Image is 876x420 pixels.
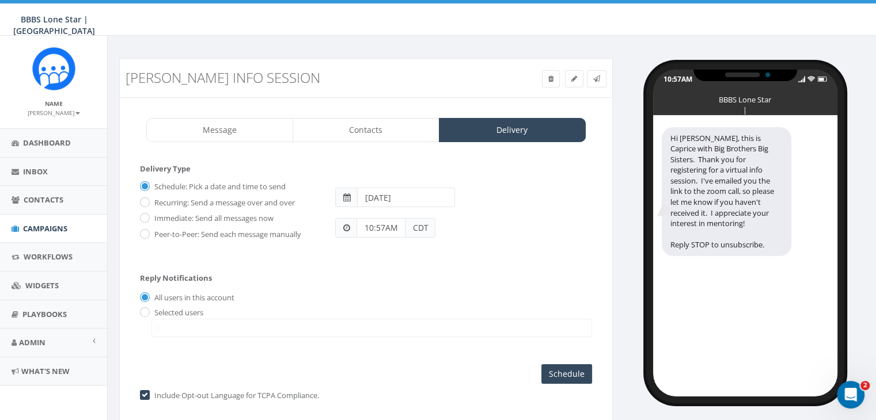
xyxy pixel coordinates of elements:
h3: [PERSON_NAME] info session [126,70,481,85]
label: Selected users [151,307,203,319]
label: Include Opt-out Language for TCPA Compliance. [151,390,319,402]
label: Recurring: Send a message over and over [151,197,295,209]
span: Workflows [24,251,73,262]
div: 10:57AM [663,74,692,84]
img: Rally_Corp_Icon.png [32,47,75,90]
label: Delivery Type [140,163,191,174]
span: Admin [19,337,45,348]
label: Immediate: Send all messages now [151,213,274,224]
span: Playbooks [22,309,67,319]
small: [PERSON_NAME] [28,109,80,117]
span: BBBS Lone Star | [GEOGRAPHIC_DATA] [13,14,95,36]
span: Contacts [24,194,63,205]
a: Message [146,118,293,142]
span: Campaigns [23,223,67,234]
span: Widgets [25,280,59,291]
label: Reply Notifications [140,273,212,284]
span: Delete Campaign [548,74,553,83]
a: [PERSON_NAME] [28,107,80,117]
label: All users in this account [151,292,234,304]
div: Hi [PERSON_NAME], this is Caprice with Big Brothers Big Sisters. Thank you for registering for a ... [662,127,791,256]
span: Edit Campaign [571,74,577,83]
small: Name [45,100,63,108]
span: 2 [860,381,870,390]
span: What's New [21,366,70,376]
iframe: Intercom live chat [837,381,864,408]
input: Schedule [541,364,592,384]
a: Contacts [293,118,439,142]
div: BBBS Lone Star | [GEOGRAPHIC_DATA] [716,94,774,100]
label: Schedule: Pick a date and time to send [151,181,286,193]
span: Dashboard [23,138,71,148]
span: CDT [405,218,435,238]
span: Inbox [23,166,48,177]
label: Peer-to-Peer: Send each message manually [151,229,301,240]
a: Delivery [439,118,586,142]
span: Send Test Message [593,74,600,83]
